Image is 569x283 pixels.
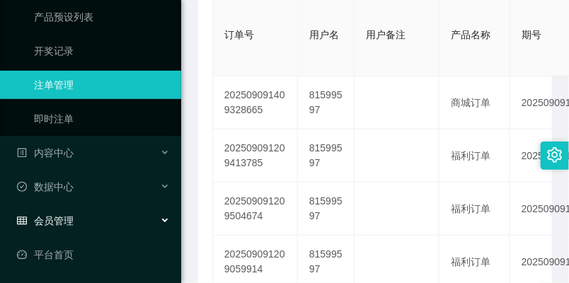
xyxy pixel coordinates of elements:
span: 产品名称 [451,29,490,40]
i: 图标: check-circle-o [17,182,27,192]
i: 图标: profile [17,148,27,158]
td: 81599597 [298,129,355,183]
td: 202509091209413785 [213,129,298,183]
span: 订单号 [224,29,254,40]
a: 图标: dashboard平台首页 [17,241,170,269]
td: 202509091409328665 [213,76,298,129]
span: 期号 [522,29,541,40]
a: 产品预设列表 [34,3,170,31]
a: 开奖记录 [34,37,170,65]
span: 用户备注 [366,29,406,40]
a: 注单管理 [34,71,170,99]
i: 图标: table [17,216,27,226]
td: 福利订单 [439,183,510,236]
td: 81599597 [298,76,355,129]
i: 图标: setting [547,147,563,163]
span: 数据中心 [17,181,74,192]
td: 81599597 [298,183,355,236]
span: 用户名 [309,29,339,40]
span: 内容中心 [17,147,74,158]
span: 会员管理 [17,215,74,226]
a: 即时注单 [34,105,170,133]
td: 商城订单 [439,76,510,129]
td: 福利订单 [439,129,510,183]
td: 202509091209504674 [213,183,298,236]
